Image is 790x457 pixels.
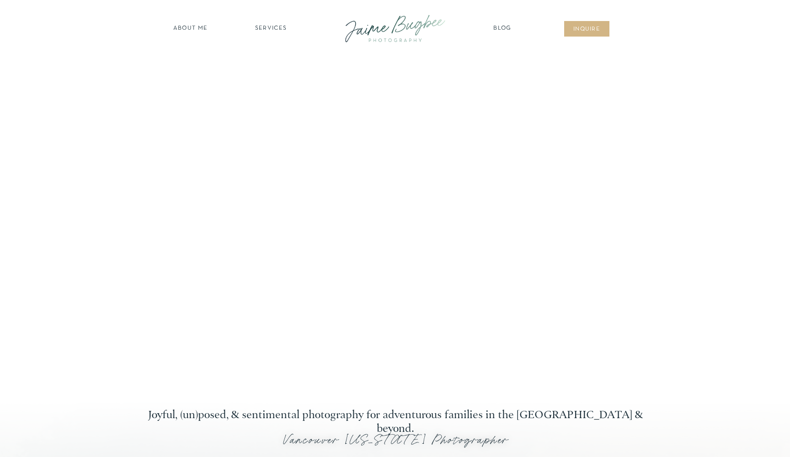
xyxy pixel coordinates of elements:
[171,24,210,33] a: about ME
[135,433,656,453] h1: Vancouver [US_STATE] Photographer
[491,24,514,33] a: Blog
[568,25,605,34] a: inqUIre
[139,409,651,422] h2: Joyful, (un)posed, & sentimental photography for adventurous families in the [GEOGRAPHIC_DATA] & ...
[245,24,297,33] a: SERVICES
